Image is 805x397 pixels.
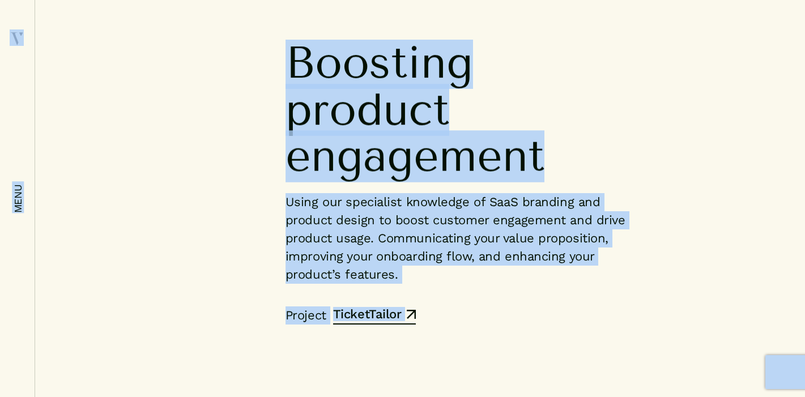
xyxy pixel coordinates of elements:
em: menu [12,184,24,213]
p: Using our specialist knowledge of SaaS branding and product design to boost customer engagement a... [286,193,642,284]
a: TicketTailor [333,308,416,325]
span: Boosting [286,40,473,86]
span: Project [286,306,326,325]
span: engagement [286,133,544,180]
span: product [286,86,449,133]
